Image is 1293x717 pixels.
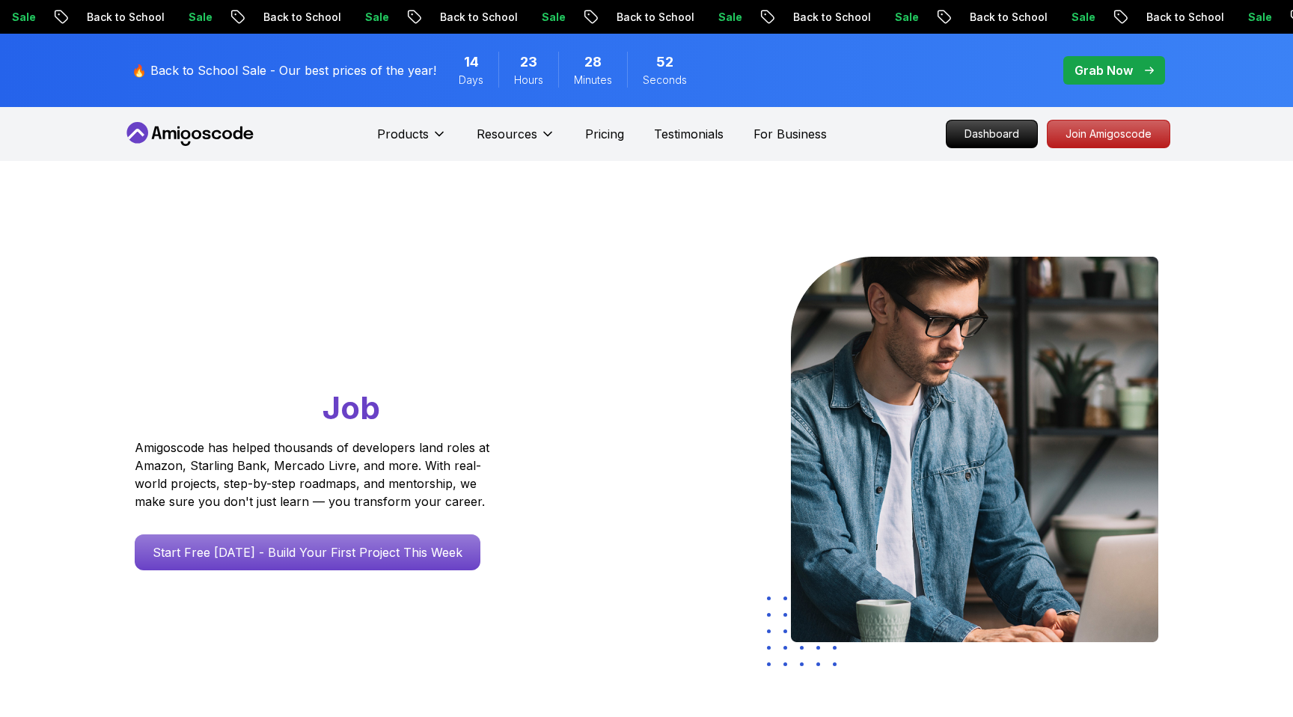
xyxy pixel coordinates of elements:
a: Dashboard [946,120,1038,148]
p: Back to School [949,10,1051,25]
button: Resources [477,125,555,155]
span: 28 Minutes [584,52,602,73]
p: Back to School [66,10,168,25]
p: Products [377,125,429,143]
span: Days [459,73,483,88]
span: 14 Days [464,52,479,73]
p: Back to School [419,10,521,25]
p: Amigoscode has helped thousands of developers land roles at Amazon, Starling Bank, Mercado Livre,... [135,439,494,510]
p: Sale [874,10,922,25]
p: Sale [1051,10,1098,25]
img: hero [791,257,1158,642]
p: Join Amigoscode [1048,120,1170,147]
h1: Go From Learning to Hired: Master Java, Spring Boot & Cloud Skills That Get You the [135,257,547,430]
span: Minutes [574,73,612,88]
a: Join Amigoscode [1047,120,1170,148]
p: Sale [697,10,745,25]
p: Back to School [596,10,697,25]
button: Products [377,125,447,155]
a: Start Free [DATE] - Build Your First Project This Week [135,534,480,570]
p: Back to School [772,10,874,25]
p: Back to School [1125,10,1227,25]
span: Job [323,388,380,427]
p: Back to School [242,10,344,25]
a: For Business [754,125,827,143]
span: 23 Hours [520,52,537,73]
p: Sale [344,10,392,25]
p: Sale [1227,10,1275,25]
span: 52 Seconds [656,52,673,73]
p: Dashboard [947,120,1037,147]
a: Testimonials [654,125,724,143]
p: Sale [521,10,569,25]
span: Seconds [643,73,687,88]
p: Resources [477,125,537,143]
p: Grab Now [1075,61,1133,79]
p: 🔥 Back to School Sale - Our best prices of the year! [132,61,436,79]
span: Hours [514,73,543,88]
p: Sale [168,10,215,25]
a: Pricing [585,125,624,143]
